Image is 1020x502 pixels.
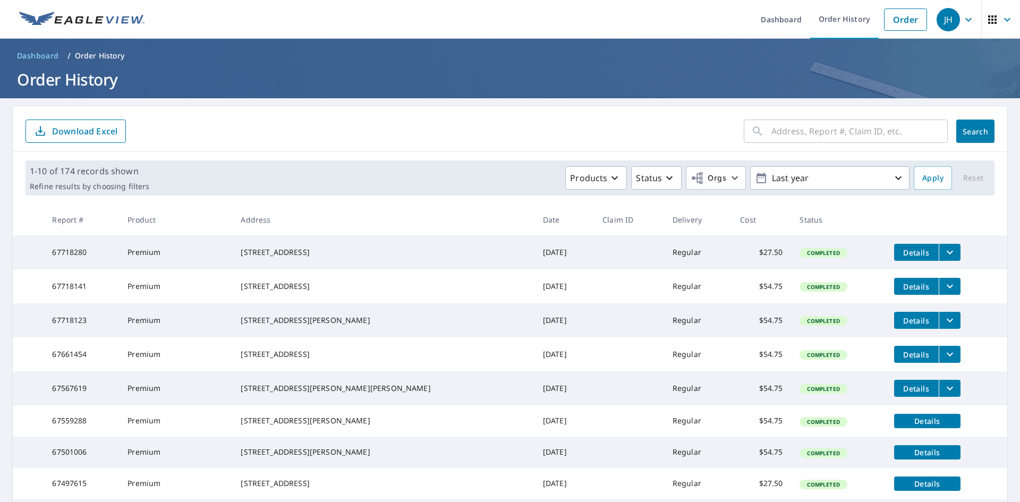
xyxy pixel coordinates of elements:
[534,235,594,269] td: [DATE]
[686,166,746,190] button: Orgs
[119,371,232,405] td: Premium
[119,235,232,269] td: Premium
[44,437,119,468] td: 67501006
[894,346,939,363] button: detailsBtn-67661454
[801,481,846,488] span: Completed
[241,349,525,360] div: [STREET_ADDRESS]
[900,350,932,360] span: Details
[30,182,149,191] p: Refine results by choosing filters
[732,204,791,235] th: Cost
[900,384,932,394] span: Details
[534,405,594,437] td: [DATE]
[241,383,525,394] div: [STREET_ADDRESS][PERSON_NAME][PERSON_NAME]
[664,337,732,371] td: Regular
[801,283,846,291] span: Completed
[894,445,960,460] button: detailsBtn-67501006
[939,346,960,363] button: filesDropdownBtn-67661454
[894,312,939,329] button: detailsBtn-67718123
[732,337,791,371] td: $54.75
[119,204,232,235] th: Product
[732,235,791,269] td: $27.50
[922,172,943,185] span: Apply
[13,47,1007,64] nav: breadcrumb
[534,204,594,235] th: Date
[19,12,144,28] img: EV Logo
[664,204,732,235] th: Delivery
[894,278,939,295] button: detailsBtn-67718141
[768,169,892,188] p: Last year
[801,351,846,359] span: Completed
[534,337,594,371] td: [DATE]
[534,303,594,337] td: [DATE]
[965,126,986,137] span: Search
[119,337,232,371] td: Premium
[900,416,954,426] span: Details
[732,405,791,437] td: $54.75
[664,303,732,337] td: Regular
[664,269,732,303] td: Regular
[52,125,117,137] p: Download Excel
[631,166,682,190] button: Status
[956,120,994,143] button: Search
[44,405,119,437] td: 67559288
[900,316,932,326] span: Details
[900,248,932,258] span: Details
[119,468,232,499] td: Premium
[884,8,927,31] a: Order
[565,166,627,190] button: Products
[534,437,594,468] td: [DATE]
[732,468,791,499] td: $27.50
[44,235,119,269] td: 67718280
[732,269,791,303] td: $54.75
[30,165,149,177] p: 1-10 of 174 records shown
[570,172,607,184] p: Products
[939,380,960,397] button: filesDropdownBtn-67567619
[801,385,846,393] span: Completed
[750,166,909,190] button: Last year
[119,437,232,468] td: Premium
[691,172,726,185] span: Orgs
[801,249,846,257] span: Completed
[75,50,125,61] p: Order History
[44,303,119,337] td: 67718123
[44,371,119,405] td: 67567619
[241,478,525,489] div: [STREET_ADDRESS]
[732,303,791,337] td: $54.75
[900,479,954,489] span: Details
[534,371,594,405] td: [DATE]
[664,235,732,269] td: Regular
[894,477,960,491] button: detailsBtn-67497615
[894,244,939,261] button: detailsBtn-67718280
[732,437,791,468] td: $54.75
[13,47,63,64] a: Dashboard
[939,312,960,329] button: filesDropdownBtn-67718123
[894,380,939,397] button: detailsBtn-67567619
[664,437,732,468] td: Regular
[664,468,732,499] td: Regular
[900,447,954,457] span: Details
[241,281,525,292] div: [STREET_ADDRESS]
[894,414,960,428] button: detailsBtn-67559288
[914,166,952,190] button: Apply
[664,371,732,405] td: Regular
[13,69,1007,90] h1: Order History
[664,405,732,437] td: Regular
[534,468,594,499] td: [DATE]
[17,50,59,61] span: Dashboard
[534,269,594,303] td: [DATE]
[791,204,885,235] th: Status
[801,418,846,426] span: Completed
[732,371,791,405] td: $54.75
[232,204,534,235] th: Address
[44,269,119,303] td: 67718141
[900,282,932,292] span: Details
[241,447,525,457] div: [STREET_ADDRESS][PERSON_NAME]
[241,415,525,426] div: [STREET_ADDRESS][PERSON_NAME]
[594,204,664,235] th: Claim ID
[801,449,846,457] span: Completed
[771,116,948,146] input: Address, Report #, Claim ID, etc.
[44,204,119,235] th: Report #
[119,405,232,437] td: Premium
[801,317,846,325] span: Completed
[241,315,525,326] div: [STREET_ADDRESS][PERSON_NAME]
